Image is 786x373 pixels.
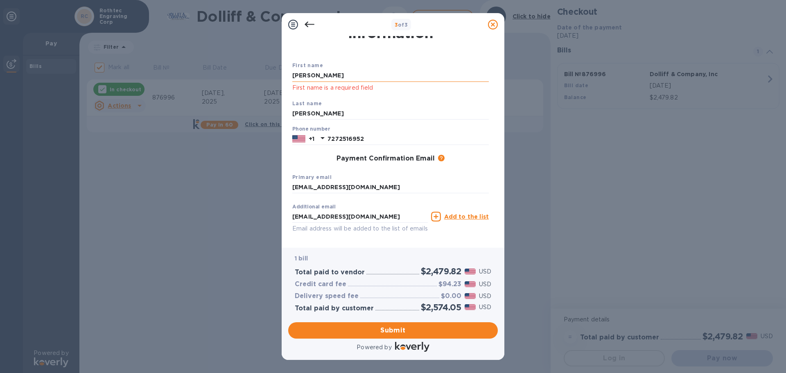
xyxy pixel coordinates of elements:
[292,100,322,106] b: Last name
[327,133,489,145] input: Enter your phone number
[295,326,491,335] span: Submit
[479,292,491,301] p: USD
[292,7,489,41] h1: Payment Contact Information
[292,241,363,247] b: Added additional emails
[465,281,476,287] img: USD
[337,155,435,163] h3: Payment Confirmation Email
[292,108,489,120] input: Enter your last name
[479,280,491,289] p: USD
[395,342,429,352] img: Logo
[441,292,461,300] h3: $0.00
[292,181,489,194] input: Enter your primary name
[395,22,398,28] span: 3
[292,224,428,233] p: Email address will be added to the list of emails
[292,70,489,82] input: Enter your first name
[295,269,365,276] h3: Total paid to vendor
[421,266,461,276] h2: $2,479.82
[295,305,374,312] h3: Total paid by customer
[292,83,489,93] p: First name is a required field
[438,280,461,288] h3: $94.23
[465,293,476,299] img: USD
[292,134,305,143] img: US
[292,62,323,68] b: First name
[288,322,498,339] button: Submit
[421,302,461,312] h2: $2,574.05
[292,210,428,223] input: Enter additional email
[357,343,391,352] p: Powered by
[292,174,332,180] b: Primary email
[292,205,336,210] label: Additional email
[444,213,489,220] u: Add to the list
[295,292,359,300] h3: Delivery speed fee
[465,304,476,310] img: USD
[479,267,491,276] p: USD
[295,280,346,288] h3: Credit card fee
[479,303,491,312] p: USD
[292,127,330,132] label: Phone number
[465,269,476,274] img: USD
[395,22,408,28] b: of 3
[309,135,314,143] p: +1
[295,255,308,262] b: 1 bill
